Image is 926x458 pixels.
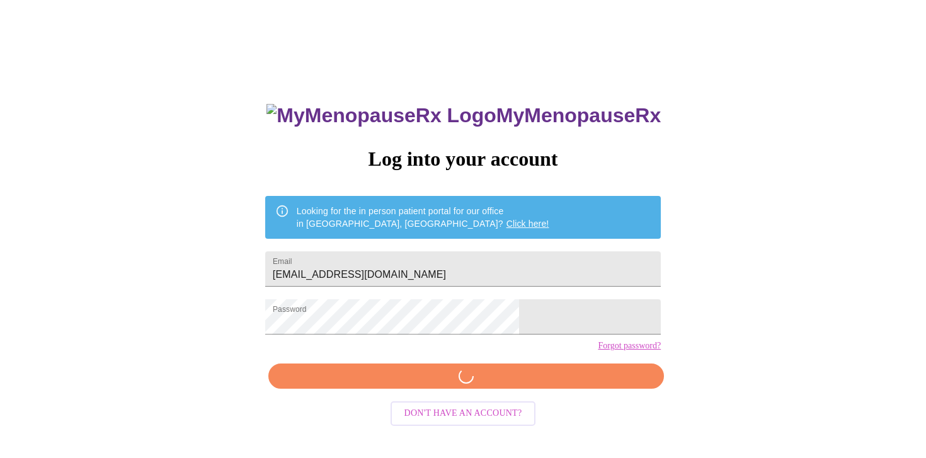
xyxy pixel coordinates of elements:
[404,406,522,421] span: Don't have an account?
[391,401,536,426] button: Don't have an account?
[598,341,661,351] a: Forgot password?
[266,104,661,127] h3: MyMenopauseRx
[266,104,496,127] img: MyMenopauseRx Logo
[297,200,549,235] div: Looking for the in person patient portal for our office in [GEOGRAPHIC_DATA], [GEOGRAPHIC_DATA]?
[506,219,549,229] a: Click here!
[387,407,539,418] a: Don't have an account?
[265,147,661,171] h3: Log into your account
